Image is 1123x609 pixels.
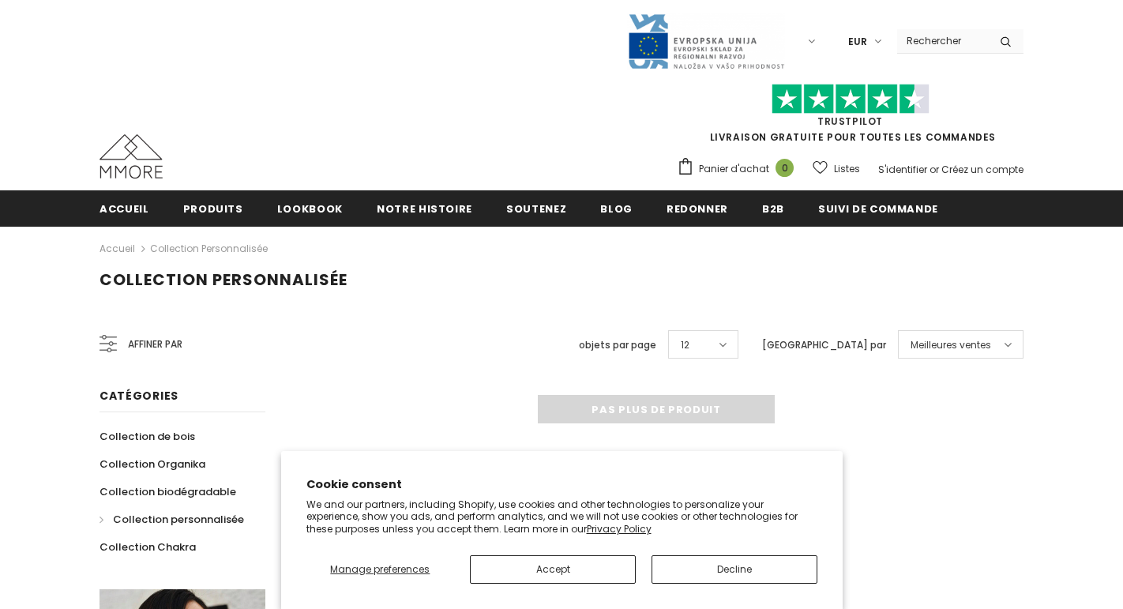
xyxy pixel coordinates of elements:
[100,533,196,561] a: Collection Chakra
[306,555,454,584] button: Manage preferences
[470,555,636,584] button: Accept
[306,498,817,536] p: We and our partners, including Shopify, use cookies and other technologies to personalize your ex...
[277,190,343,226] a: Lookbook
[600,190,633,226] a: Blog
[762,190,784,226] a: B2B
[506,190,566,226] a: soutenez
[377,190,472,226] a: Notre histoire
[627,13,785,70] img: Javni Razpis
[652,555,817,584] button: Decline
[667,190,728,226] a: Redonner
[100,239,135,258] a: Accueil
[762,201,784,216] span: B2B
[100,201,149,216] span: Accueil
[941,163,1023,176] a: Créez un compte
[306,476,817,493] h2: Cookie consent
[113,512,244,527] span: Collection personnalisée
[587,522,652,536] a: Privacy Policy
[377,201,472,216] span: Notre histoire
[681,337,689,353] span: 12
[813,155,860,182] a: Listes
[100,539,196,554] span: Collection Chakra
[579,337,656,353] label: objets par page
[878,163,927,176] a: S'identifier
[762,337,886,353] label: [GEOGRAPHIC_DATA] par
[100,450,205,478] a: Collection Organika
[897,29,988,52] input: Search Site
[699,161,769,177] span: Panier d'achat
[330,562,430,576] span: Manage preferences
[100,478,236,506] a: Collection biodégradable
[100,423,195,450] a: Collection de bois
[100,457,205,472] span: Collection Organika
[100,429,195,444] span: Collection de bois
[667,201,728,216] span: Redonner
[100,484,236,499] span: Collection biodégradable
[100,388,178,404] span: Catégories
[100,506,244,533] a: Collection personnalisée
[150,242,268,255] a: Collection personnalisée
[677,91,1023,144] span: LIVRAISON GRATUITE POUR TOUTES LES COMMANDES
[183,201,243,216] span: Produits
[834,161,860,177] span: Listes
[128,336,182,353] span: Affiner par
[600,201,633,216] span: Blog
[627,34,785,47] a: Javni Razpis
[848,34,867,50] span: EUR
[818,190,938,226] a: Suivi de commande
[677,157,802,181] a: Panier d'achat 0
[772,84,930,115] img: Faites confiance aux étoiles pilotes
[100,269,347,291] span: Collection personnalisée
[930,163,939,176] span: or
[100,134,163,179] img: Cas MMORE
[277,201,343,216] span: Lookbook
[817,115,883,128] a: TrustPilot
[776,159,794,177] span: 0
[100,190,149,226] a: Accueil
[911,337,991,353] span: Meilleures ventes
[183,190,243,226] a: Produits
[506,201,566,216] span: soutenez
[818,201,938,216] span: Suivi de commande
